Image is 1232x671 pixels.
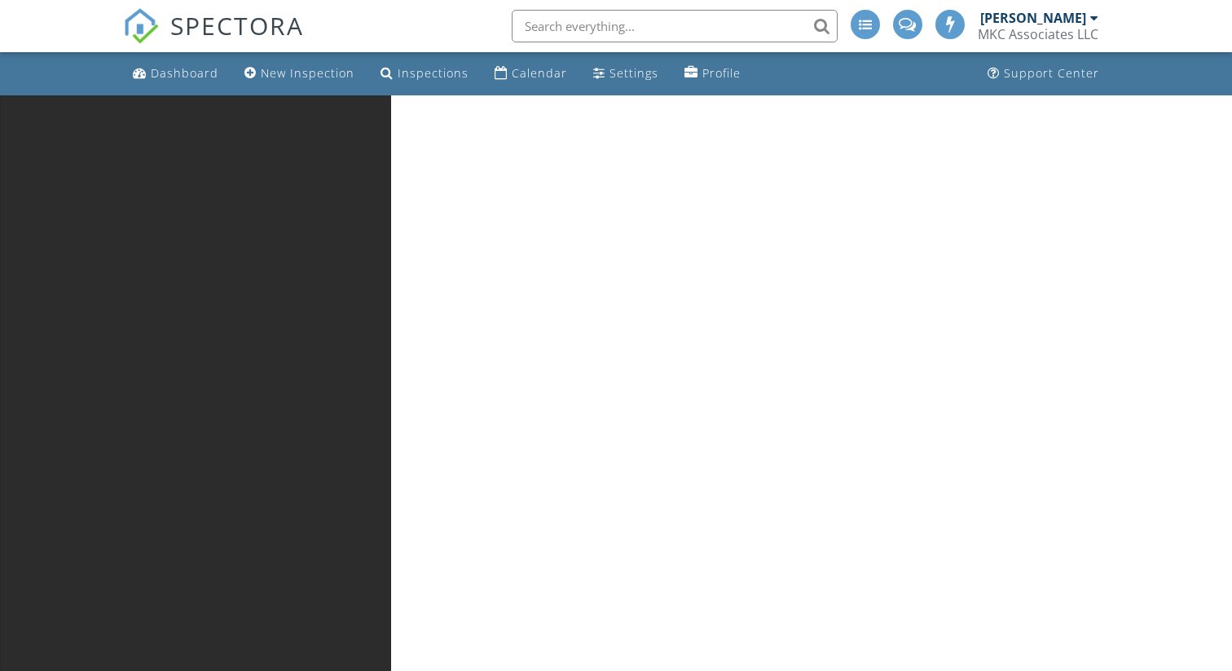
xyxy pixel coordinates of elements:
div: [PERSON_NAME] [980,10,1086,26]
a: Support Center [981,59,1106,89]
div: Settings [609,65,658,81]
div: Profile [702,65,741,81]
div: Support Center [1004,65,1099,81]
a: Settings [587,59,665,89]
div: Dashboard [151,65,218,81]
img: The Best Home Inspection Software - Spectora [123,8,159,44]
a: SPECTORA [123,22,304,56]
div: MKC Associates LLC [978,26,1098,42]
span: SPECTORA [170,8,304,42]
a: Profile [678,59,747,89]
a: Dashboard [126,59,225,89]
a: New Inspection [238,59,361,89]
a: Inspections [374,59,475,89]
a: Calendar [488,59,574,89]
div: Calendar [512,65,567,81]
input: Search everything... [512,10,838,42]
div: New Inspection [261,65,354,81]
div: Inspections [398,65,469,81]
